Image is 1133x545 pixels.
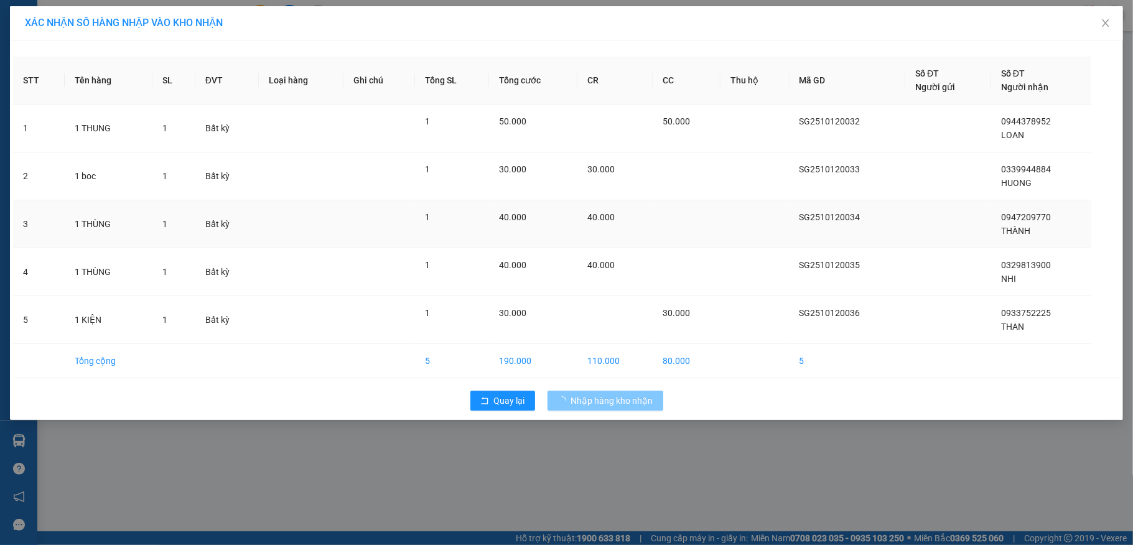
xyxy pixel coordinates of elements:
span: 1 [425,308,430,318]
b: BIÊN NHẬN GỬI HÀNG HÓA [80,18,119,119]
th: SL [152,57,195,105]
span: LOAN [1001,130,1024,140]
span: 30.000 [499,308,526,318]
th: CC [653,57,720,105]
span: HUONG [1001,178,1032,188]
td: Bất kỳ [195,248,259,296]
td: 1 boc [65,152,152,200]
span: 0944378952 [1001,116,1051,126]
span: THÀNH [1001,226,1030,236]
td: 1 THÙNG [65,248,152,296]
span: 1 [162,315,167,325]
th: ĐVT [195,57,259,105]
span: loading [557,396,571,405]
b: [DOMAIN_NAME] [105,47,171,57]
span: 1 [162,267,167,277]
span: 40.000 [587,212,615,222]
span: 1 [425,164,430,174]
span: SG2510120033 [800,164,860,174]
span: SG2510120032 [800,116,860,126]
span: THAN [1001,322,1024,332]
span: SG2510120036 [800,308,860,318]
span: Nhập hàng kho nhận [571,394,653,408]
span: 40.000 [499,212,526,222]
span: Quay lại [494,394,525,408]
span: close [1101,18,1111,28]
span: 0933752225 [1001,308,1051,318]
th: Thu hộ [720,57,790,105]
span: 1 [425,212,430,222]
td: 3 [13,200,65,248]
span: 1 [425,260,430,270]
span: 30.000 [499,164,526,174]
span: Người gửi [915,82,955,92]
li: (c) 2017 [105,59,171,75]
span: 1 [162,219,167,229]
td: 5 [415,344,489,378]
th: Tổng SL [415,57,489,105]
th: Mã GD [790,57,906,105]
th: CR [577,57,653,105]
td: Bất kỳ [195,200,259,248]
th: Loại hàng [259,57,343,105]
span: Số ĐT [915,68,939,78]
b: [PERSON_NAME] [16,80,70,139]
td: 2 [13,152,65,200]
td: 110.000 [577,344,653,378]
th: Tổng cước [489,57,577,105]
span: Người nhận [1001,82,1048,92]
button: rollbackQuay lại [470,391,535,411]
span: 30.000 [587,164,615,174]
span: Số ĐT [1001,68,1025,78]
td: 80.000 [653,344,720,378]
span: SG2510120035 [800,260,860,270]
td: Bất kỳ [195,152,259,200]
span: 30.000 [663,308,690,318]
td: 1 THÙNG [65,200,152,248]
td: 1 KIỆN [65,296,152,344]
td: 190.000 [489,344,577,378]
td: Bất kỳ [195,296,259,344]
span: 0339944884 [1001,164,1051,174]
span: 1 [162,123,167,133]
td: 5 [790,344,906,378]
th: Ghi chú [343,57,415,105]
span: XÁC NHẬN SỐ HÀNG NHẬP VÀO KHO NHẬN [25,17,223,29]
span: 50.000 [499,116,526,126]
td: 1 [13,105,65,152]
button: Close [1088,6,1123,41]
th: Tên hàng [65,57,152,105]
th: STT [13,57,65,105]
button: Nhập hàng kho nhận [548,391,663,411]
span: SG2510120034 [800,212,860,222]
img: logo.jpg [135,16,165,45]
td: Bất kỳ [195,105,259,152]
td: 5 [13,296,65,344]
td: Tổng cộng [65,344,152,378]
span: NHI [1001,274,1016,284]
span: 40.000 [587,260,615,270]
td: 4 [13,248,65,296]
span: 1 [425,116,430,126]
td: 1 THUNG [65,105,152,152]
span: 0329813900 [1001,260,1051,270]
span: 1 [162,171,167,181]
span: 50.000 [663,116,690,126]
span: 40.000 [499,260,526,270]
span: 0947209770 [1001,212,1051,222]
span: rollback [480,396,489,406]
